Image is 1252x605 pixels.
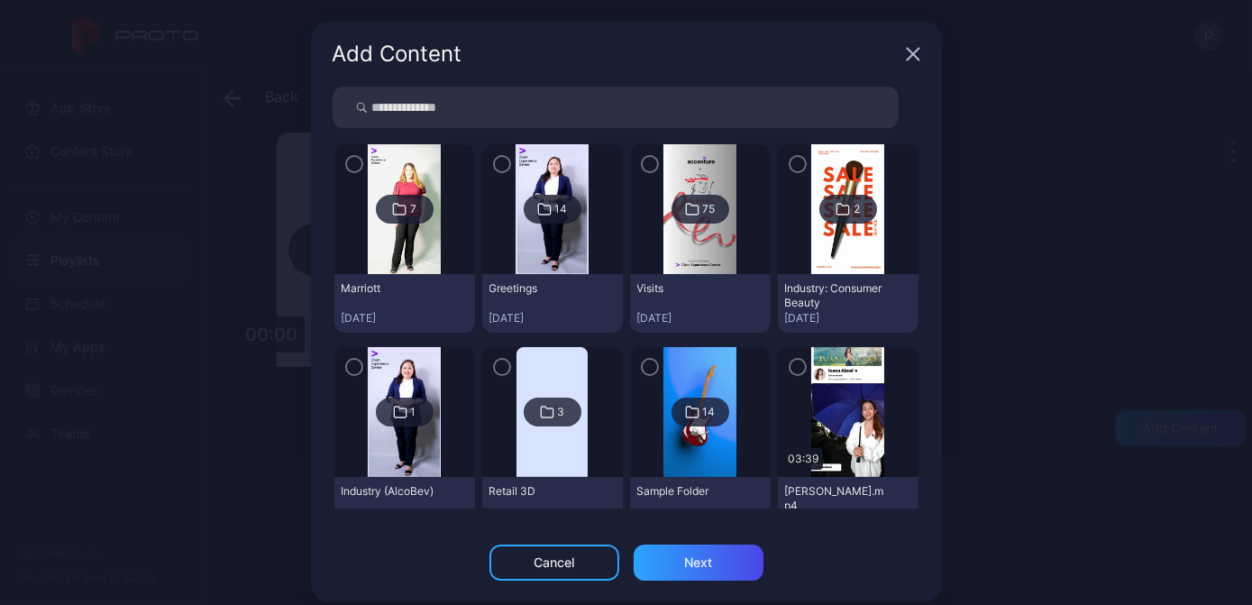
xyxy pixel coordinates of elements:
div: 03:39 [785,448,823,470]
div: 1 [411,405,416,419]
div: [DATE] [637,311,763,325]
div: Sample Folder [637,484,736,499]
div: Next [684,555,712,570]
div: 2 [854,202,860,216]
div: [DATE] [342,311,468,325]
div: 75 [703,202,716,216]
div: [DATE] [489,311,616,325]
div: Cancel [534,555,574,570]
div: 7 [410,202,416,216]
div: 14 [703,405,716,419]
div: IVANA.mp4 [785,484,884,513]
button: Next [634,545,763,581]
div: 14 [555,202,568,216]
div: Greetings [489,281,589,296]
div: 3 [558,405,565,419]
button: Cancel [489,545,619,581]
div: Visits [637,281,736,296]
div: Industry (AlcoBev) [342,484,441,499]
div: Industry: Consumer Beauty [785,281,884,310]
div: Marriott [342,281,441,296]
div: Retail 3D [489,484,589,499]
div: [DATE] [785,311,911,325]
div: Add Content [333,43,899,65]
